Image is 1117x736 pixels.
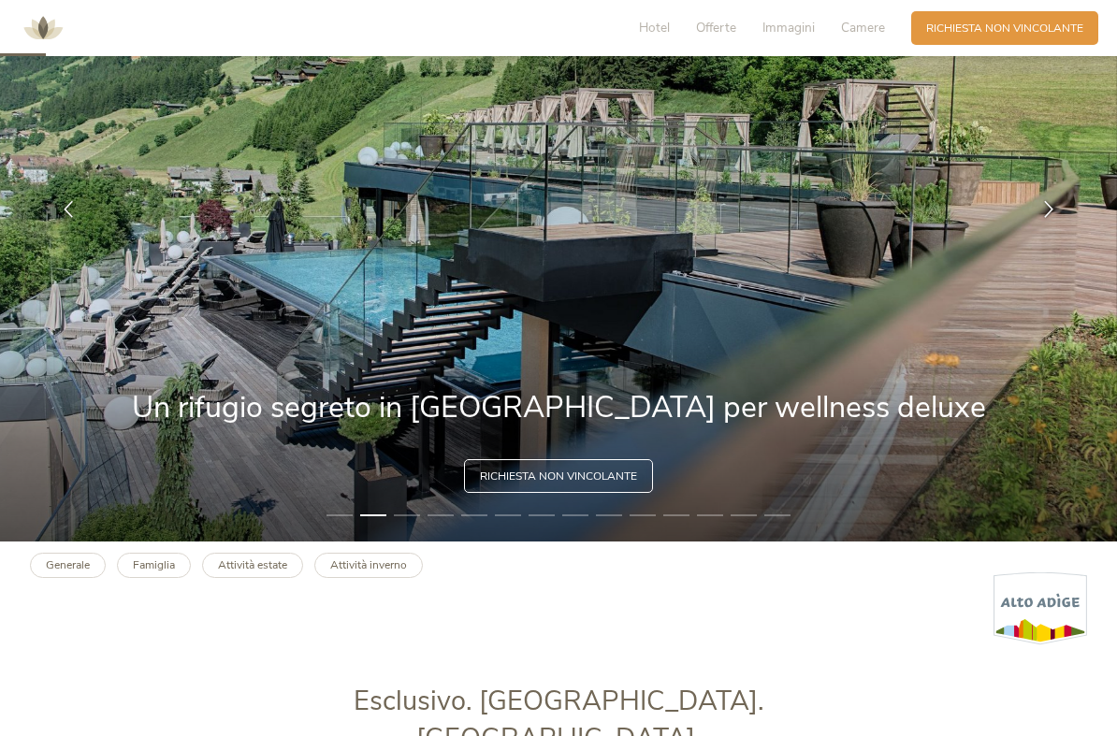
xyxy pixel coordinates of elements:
img: Alto Adige [994,571,1087,645]
a: Generale [30,553,106,578]
span: Richiesta non vincolante [480,469,637,484]
span: Camere [841,19,885,36]
a: Attività estate [202,553,303,578]
b: Generale [46,557,90,572]
a: AMONTI & LUNARIS Wellnessresort [15,22,71,33]
a: Famiglia [117,553,191,578]
b: Attività inverno [330,557,407,572]
span: Offerte [696,19,736,36]
span: Hotel [639,19,670,36]
a: Attività inverno [314,553,423,578]
b: Attività estate [218,557,287,572]
span: Richiesta non vincolante [926,21,1083,36]
span: Immagini [762,19,815,36]
b: Famiglia [133,557,175,572]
